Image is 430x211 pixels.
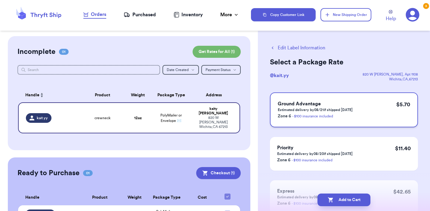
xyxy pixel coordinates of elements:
button: Copy Customer Link [251,8,316,21]
th: Package Type [151,88,191,102]
a: Help [386,10,396,22]
th: Package Type [147,190,186,205]
div: 3 [423,3,429,9]
div: kaity [PERSON_NAME] [195,107,232,116]
span: 01 [59,49,69,55]
th: Cost [186,190,218,205]
button: Date Created [162,65,199,75]
span: crewneck [94,116,110,120]
p: Estimated delivery by 08/21 if shipped [DATE] [278,107,353,112]
input: Search [17,65,160,75]
span: Handle [25,92,39,98]
span: @ kait.yy [270,73,289,78]
a: - $100 insurance included [292,158,333,162]
span: Date Created [167,68,189,72]
th: Weight [125,88,151,102]
button: Edit Label Information [270,44,325,51]
th: Weight [122,190,147,205]
span: Payment Status [206,68,230,72]
button: Checkout (1) [196,167,241,179]
span: Help [386,15,396,22]
a: - $100 insurance included [292,114,333,118]
h2: Incomplete [17,47,55,57]
span: PolyMailer or Envelope ✉️ [160,113,182,123]
a: 3 [406,8,419,22]
span: Handle [25,194,39,201]
a: Orders [83,11,106,19]
strong: 12 oz [134,116,142,120]
div: 820 W [PERSON_NAME] , Apt 1108 [363,72,418,77]
th: Product [78,190,121,205]
a: Inventory [174,11,203,18]
span: Ground Advantage [278,101,321,106]
p: $ 5.70 [396,100,410,109]
button: New Shipping Order [320,8,371,21]
p: Estimated delivery by 08/20 if shipped [DATE] [277,151,353,156]
p: $ 11.40 [395,144,411,153]
span: Priority [277,145,293,150]
span: Zone 6 [278,114,291,118]
button: Add to Cart [317,194,370,206]
th: Address [191,88,240,102]
button: Sort ascending [39,92,44,99]
div: Wichita , CA , 67213 [363,77,418,82]
div: More [220,11,239,18]
div: 820 W [PERSON_NAME] Wichita , CA 67213 [195,116,232,129]
div: Orders [83,11,106,18]
th: Product [80,88,125,102]
span: Zone 6 [277,158,290,162]
button: Get Rates for All (1) [193,46,241,58]
h2: Ready to Purchase [17,168,79,178]
p: $ 42.65 [393,188,411,196]
span: 01 [83,170,93,176]
a: Purchased [124,11,156,18]
button: Payment Status [201,65,241,75]
h2: Select a Package Rate [270,57,418,67]
span: kait.yy [37,116,48,120]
